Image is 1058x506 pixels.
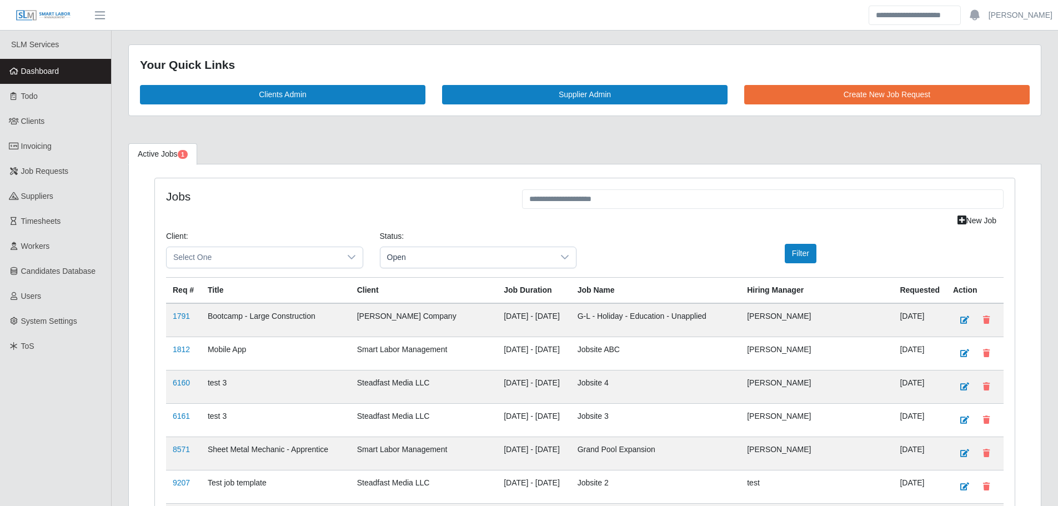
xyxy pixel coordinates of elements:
[21,92,38,101] span: Todo
[201,303,350,337] td: Bootcamp - Large Construction
[989,9,1052,21] a: [PERSON_NAME]
[497,370,570,403] td: [DATE] - [DATE]
[740,437,893,470] td: [PERSON_NAME]
[21,192,53,201] span: Suppliers
[201,337,350,370] td: Mobile App
[350,470,498,503] td: Steadfast Media LLC
[21,167,69,176] span: Job Requests
[442,85,728,104] a: Supplier Admin
[893,303,946,337] td: [DATE]
[740,337,893,370] td: [PERSON_NAME]
[21,292,42,300] span: Users
[21,267,96,275] span: Candidates Database
[21,67,59,76] span: Dashboard
[893,470,946,503] td: [DATE]
[167,247,340,268] span: Select One
[380,247,554,268] span: Open
[740,277,893,303] th: Hiring Manager
[571,370,741,403] td: Jobsite 4
[350,403,498,437] td: Steadfast Media LLC
[497,337,570,370] td: [DATE] - [DATE]
[178,150,188,159] span: Pending Jobs
[21,117,45,126] span: Clients
[497,437,570,470] td: [DATE] - [DATE]
[571,437,741,470] td: Grand Pool Expansion
[571,303,741,337] td: G-L - Holiday - Education - Unapplied
[946,277,1004,303] th: Action
[21,242,50,251] span: Workers
[740,470,893,503] td: test
[893,403,946,437] td: [DATE]
[201,370,350,403] td: test 3
[869,6,961,25] input: Search
[201,277,350,303] th: Title
[201,437,350,470] td: Sheet Metal Mechanic - Apprentice
[16,9,71,22] img: SLM Logo
[497,403,570,437] td: [DATE] - [DATE]
[497,277,570,303] th: Job Duration
[497,303,570,337] td: [DATE] - [DATE]
[893,370,946,403] td: [DATE]
[350,337,498,370] td: Smart Labor Management
[21,217,61,226] span: Timesheets
[893,277,946,303] th: Requested
[740,403,893,437] td: [PERSON_NAME]
[571,470,741,503] td: Jobsite 2
[201,470,350,503] td: Test job template
[173,445,190,454] a: 8571
[785,244,816,263] button: Filter
[744,85,1030,104] a: Create New Job Request
[893,337,946,370] td: [DATE]
[173,345,190,354] a: 1812
[140,85,425,104] a: Clients Admin
[950,211,1004,231] a: New Job
[740,370,893,403] td: [PERSON_NAME]
[497,470,570,503] td: [DATE] - [DATE]
[201,403,350,437] td: test 3
[11,40,59,49] span: SLM Services
[173,478,190,487] a: 9207
[21,317,77,325] span: System Settings
[380,231,404,242] label: Status:
[166,277,201,303] th: Req #
[173,312,190,320] a: 1791
[350,277,498,303] th: Client
[21,342,34,350] span: ToS
[21,142,52,151] span: Invoicing
[893,437,946,470] td: [DATE]
[571,403,741,437] td: Jobsite 3
[350,303,498,337] td: [PERSON_NAME] Company
[571,337,741,370] td: Jobsite ABC
[350,370,498,403] td: Steadfast Media LLC
[350,437,498,470] td: Smart Labor Management
[140,56,1030,74] div: Your Quick Links
[166,189,505,203] h4: Jobs
[173,378,190,387] a: 6160
[173,412,190,420] a: 6161
[166,231,188,242] label: Client:
[128,143,197,165] a: Active Jobs
[740,303,893,337] td: [PERSON_NAME]
[571,277,741,303] th: Job Name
